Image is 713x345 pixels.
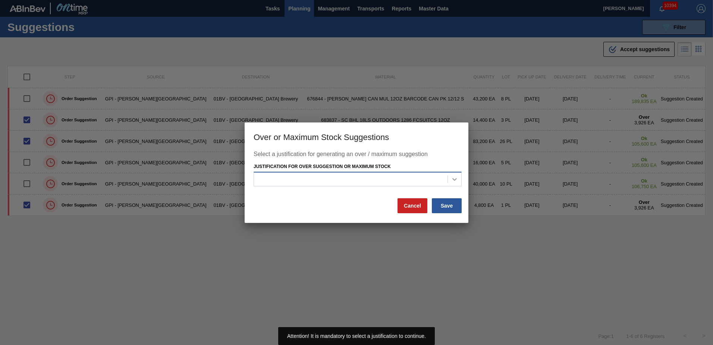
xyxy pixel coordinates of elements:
div: Select a justification for generating an over / maximum suggestion [254,151,459,161]
button: Save [432,198,462,213]
span: Attention! It is mandatory to select a justification to continue. [287,333,426,339]
h3: Over or Maximum Stock Suggestions [245,122,468,151]
label: Justification for Over Suggestion or Maximum Stock [254,164,391,169]
button: Cancel [398,198,427,213]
